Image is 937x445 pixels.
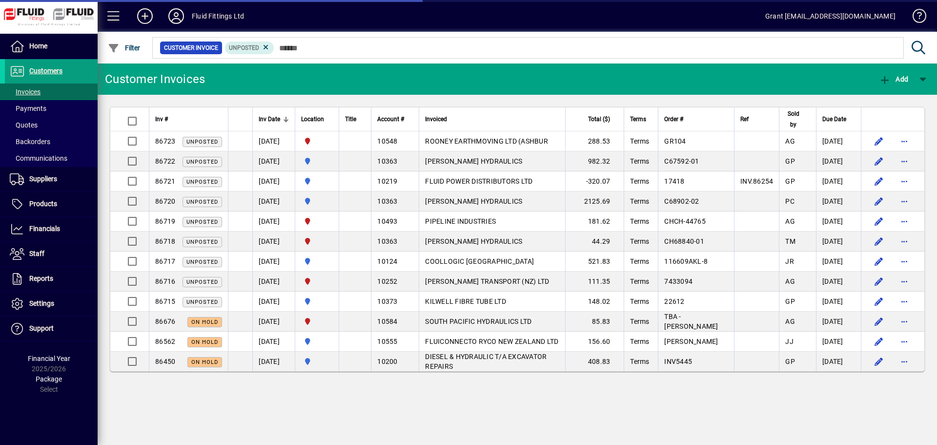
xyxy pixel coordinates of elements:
span: [PERSON_NAME] HYDRAULICS [425,197,522,205]
span: 86716 [155,277,175,285]
button: Add [876,70,911,88]
button: Add [129,7,161,25]
span: Unposted [186,299,218,305]
button: Edit [871,233,887,249]
span: Total ($) [588,114,610,125]
button: More options [896,254,912,269]
span: Unposted [186,139,218,145]
span: Support [29,324,54,332]
span: CH68840-01 [664,237,704,245]
span: Financial Year [28,355,70,362]
span: Staff [29,250,44,257]
span: FLUID FITTINGS CHRISTCHURCH [301,236,333,247]
span: AUCKLAND [301,176,333,187]
span: FLUID FITTINGS CHRISTCHURCH [301,136,333,147]
span: Products [29,200,57,208]
button: More options [896,173,912,189]
div: Inv # [155,114,222,125]
button: More options [896,334,912,349]
div: Grant [EMAIL_ADDRESS][DOMAIN_NAME] [765,8,896,24]
button: More options [896,233,912,249]
span: Order # [664,114,683,125]
span: Payments [10,105,46,112]
span: Backorders [10,138,50,146]
span: 10584 [377,318,397,325]
span: Customer Invoice [164,43,218,53]
span: Due Date [822,114,846,125]
span: Unposted [186,199,218,205]
span: Invoiced [425,114,447,125]
span: Reports [29,275,53,282]
span: 86562 [155,338,175,345]
button: More options [896,354,912,369]
td: [DATE] [252,191,295,212]
td: [DATE] [816,352,861,371]
button: Edit [871,274,887,289]
button: Edit [871,213,887,229]
td: [DATE] [816,171,861,191]
button: Profile [161,7,192,25]
span: AG [785,318,795,325]
td: [DATE] [816,252,861,272]
td: [DATE] [816,292,861,312]
span: 10363 [377,197,397,205]
span: 22612 [664,297,684,305]
td: 156.60 [565,332,624,352]
span: AUCKLAND [301,356,333,367]
span: GP [785,358,795,365]
span: 86723 [155,137,175,145]
td: [DATE] [252,171,295,191]
span: Terms [630,297,649,305]
span: 10200 [377,358,397,365]
span: PC [785,197,794,205]
a: Products [5,192,98,216]
span: Unposted [186,279,218,285]
span: Unposted [229,44,259,51]
span: Sold by [785,108,801,130]
span: 10555 [377,338,397,345]
span: 116609AKL-8 [664,257,708,265]
td: [DATE] [252,292,295,312]
button: Edit [871,294,887,309]
a: Backorders [5,133,98,150]
span: 10363 [377,237,397,245]
button: Edit [871,334,887,349]
span: 7433094 [664,277,693,285]
td: 982.32 [565,151,624,171]
button: Edit [871,314,887,329]
span: Terms [630,114,646,125]
a: Home [5,34,98,59]
span: Account # [377,114,404,125]
span: Terms [630,137,649,145]
span: DIESEL & HYDRAULIC T/A EXCAVATOR REPAIRS [425,353,547,370]
a: Invoices [5,84,98,100]
span: C68902-02 [664,197,699,205]
span: JR [785,257,794,265]
td: [DATE] [816,312,861,332]
span: INV.86254 [740,177,773,185]
span: AUCKLAND [301,156,333,167]
span: GP [785,157,795,165]
span: GP [785,297,795,305]
button: More options [896,193,912,209]
button: More options [896,153,912,169]
td: [DATE] [816,272,861,292]
span: 10363 [377,157,397,165]
a: Staff [5,242,98,266]
span: 86720 [155,197,175,205]
span: Package [36,375,62,383]
span: ROONEY EARTHMOVING LTD (ASHBUR [425,137,548,145]
span: Settings [29,299,54,307]
button: Edit [871,193,887,209]
td: [DATE] [252,352,295,371]
span: Unposted [186,219,218,225]
span: AUCKLAND [301,336,333,347]
span: Customers [29,67,62,75]
span: CHCH-44765 [664,217,706,225]
button: More options [896,314,912,329]
span: Title [345,114,356,125]
span: Unposted [186,179,218,185]
span: Terms [630,217,649,225]
span: FLUID FITTINGS CHRISTCHURCH [301,216,333,227]
span: KILWELL FIBRE TUBE LTD [425,297,506,305]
